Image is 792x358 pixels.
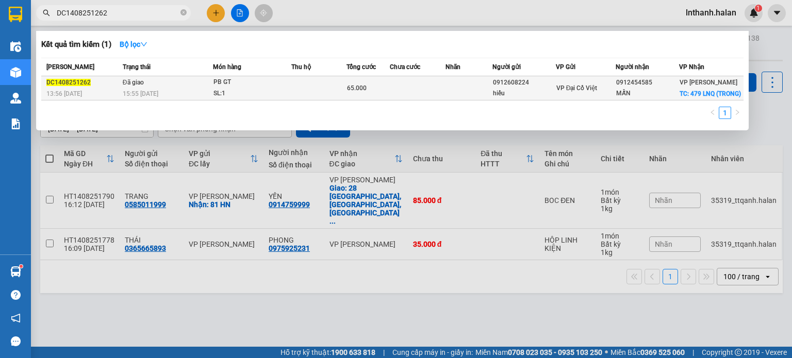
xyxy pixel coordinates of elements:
span: 15:55 [DATE] [123,90,158,97]
li: Previous Page [706,107,719,119]
span: Trạng thái [123,63,151,71]
span: Nhãn [445,63,460,71]
span: Món hàng [213,63,241,71]
strong: Bộ lọc [120,40,147,48]
span: left [709,109,716,115]
sup: 1 [20,265,23,268]
img: warehouse-icon [10,41,21,52]
span: notification [11,313,21,323]
span: right [734,109,740,115]
span: 13:56 [DATE] [46,90,82,97]
span: Đã giao [123,79,144,86]
span: [PERSON_NAME] [46,63,94,71]
span: VP Nhận [679,63,704,71]
img: solution-icon [10,118,21,129]
span: Thu hộ [291,63,311,71]
button: left [706,107,719,119]
img: warehouse-icon [10,93,21,104]
span: down [140,41,147,48]
span: TC: 479 LNQ (TRONG) [680,90,741,97]
span: VP Gửi [556,63,575,71]
a: 1 [719,107,731,118]
span: Người nhận [616,63,649,71]
span: message [11,336,21,346]
span: VP Đại Cồ Việt [556,84,598,92]
span: close-circle [180,8,187,18]
div: PB GT [213,77,291,88]
div: SL: 1 [213,88,291,99]
div: hiếu [493,88,555,99]
h3: Kết quả tìm kiếm ( 1 ) [41,39,111,50]
li: Next Page [731,107,744,119]
div: 0912608224 [493,77,555,88]
input: Tìm tên, số ĐT hoặc mã đơn [57,7,178,19]
span: close-circle [180,9,187,15]
span: Tổng cước [346,63,376,71]
span: question-circle [11,290,21,300]
span: VP [PERSON_NAME] [680,79,737,86]
div: 0912454585 [616,77,679,88]
span: Chưa cước [390,63,420,71]
span: DC1408251262 [46,79,91,86]
img: warehouse-icon [10,67,21,78]
button: Bộ lọcdown [111,36,156,53]
span: search [43,9,50,16]
span: 65.000 [347,84,367,92]
div: MẪN [616,88,679,99]
button: right [731,107,744,119]
img: warehouse-icon [10,266,21,277]
span: Người gửi [492,63,521,71]
img: logo-vxr [9,7,22,22]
